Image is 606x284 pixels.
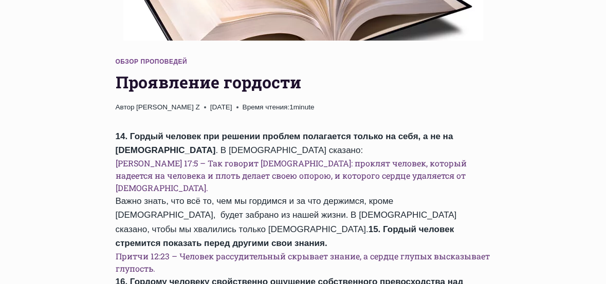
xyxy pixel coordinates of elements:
a: [PERSON_NAME] Z [136,103,200,111]
a: Обзор проповедей [116,58,188,65]
span: 1 [243,102,315,113]
strong: 14. Гордый человек при решении проблем полагается только на себя, а не на [DEMOGRAPHIC_DATA] [116,131,453,155]
h6: Притчи 12:23 – Человек рассудительный скрывает знание, а сердце глупых высказывает глупость. [116,250,491,275]
span: Время чтения: [243,103,290,111]
span: minute [293,103,315,111]
strong: 15. Гордый человек стремится показать перед другими свои знания. [116,224,454,248]
span: Автор [116,102,135,113]
time: [DATE] [210,102,232,113]
h6: [PERSON_NAME] 17:5 – Так говорит [DEMOGRAPHIC_DATA]: проклят человек, который надеется на человек... [116,157,491,194]
h1: Проявление гордости [116,70,491,94]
